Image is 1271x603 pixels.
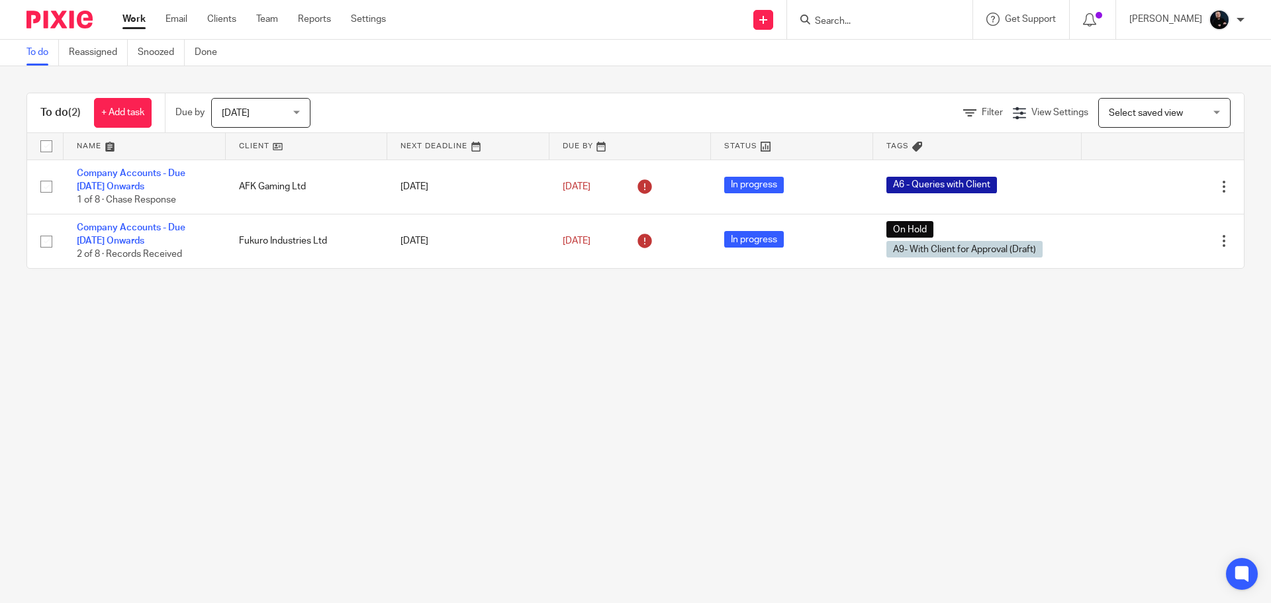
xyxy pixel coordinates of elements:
[982,108,1003,117] span: Filter
[207,13,236,26] a: Clients
[226,160,388,214] td: AFK Gaming Ltd
[1129,13,1202,26] p: [PERSON_NAME]
[68,107,81,118] span: (2)
[94,98,152,128] a: + Add task
[77,195,176,205] span: 1 of 8 · Chase Response
[256,13,278,26] a: Team
[886,241,1043,257] span: A9- With Client for Approval (Draft)
[298,13,331,26] a: Reports
[724,231,784,248] span: In progress
[195,40,227,66] a: Done
[886,221,933,238] span: On Hold
[77,169,185,191] a: Company Accounts - Due [DATE] Onwards
[165,13,187,26] a: Email
[69,40,128,66] a: Reassigned
[351,13,386,26] a: Settings
[26,11,93,28] img: Pixie
[138,40,185,66] a: Snoozed
[387,214,549,268] td: [DATE]
[563,182,590,191] span: [DATE]
[26,40,59,66] a: To do
[886,142,909,150] span: Tags
[1209,9,1230,30] img: Headshots%20accounting4everything_Poppy%20Jakes%20Photography-2203.jpg
[814,16,933,28] input: Search
[40,106,81,120] h1: To do
[77,223,185,246] a: Company Accounts - Due [DATE] Onwards
[175,106,205,119] p: Due by
[1031,108,1088,117] span: View Settings
[77,250,182,259] span: 2 of 8 · Records Received
[724,177,784,193] span: In progress
[1109,109,1183,118] span: Select saved view
[222,109,250,118] span: [DATE]
[226,214,388,268] td: Fukuro Industries Ltd
[886,177,997,193] span: A6 - Queries with Client
[563,236,590,246] span: [DATE]
[387,160,549,214] td: [DATE]
[122,13,146,26] a: Work
[1005,15,1056,24] span: Get Support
